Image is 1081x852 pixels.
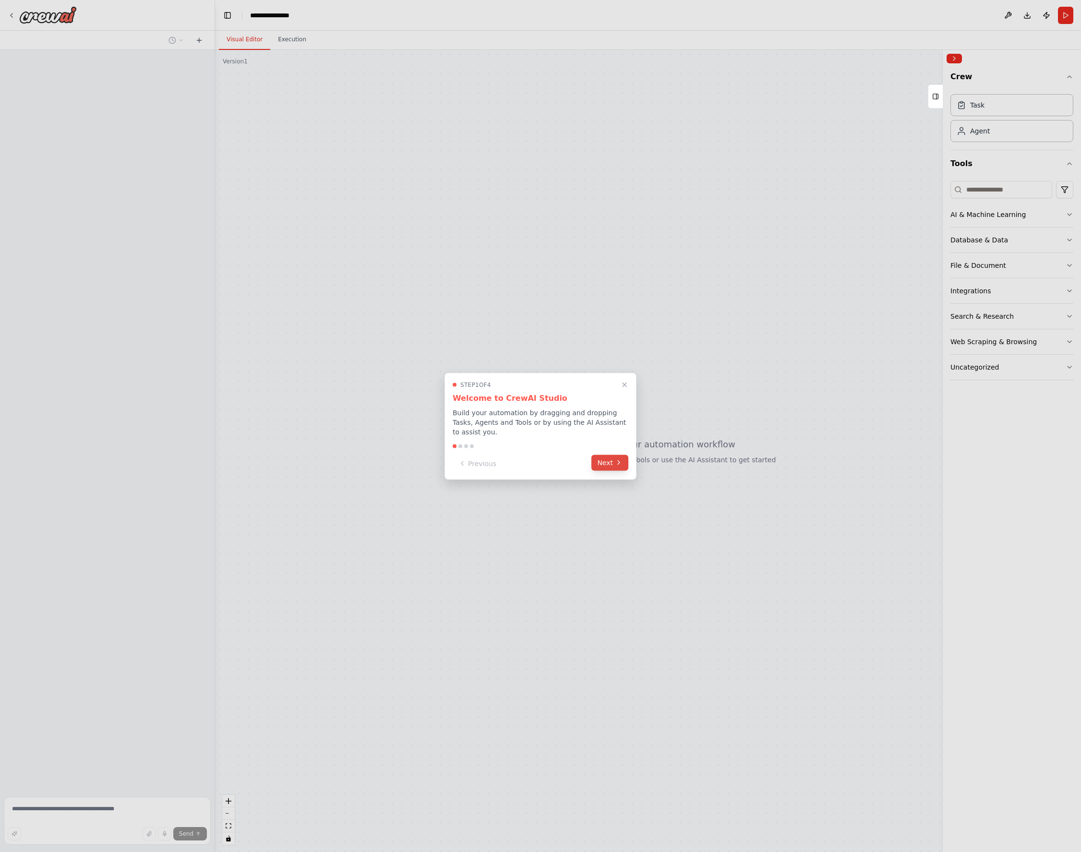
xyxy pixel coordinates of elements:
button: Previous [453,456,502,471]
button: Hide left sidebar [221,9,234,22]
p: Build your automation by dragging and dropping Tasks, Agents and Tools or by using the AI Assista... [453,408,628,436]
button: Next [591,455,628,470]
h3: Welcome to CrewAI Studio [453,392,628,404]
span: Step 1 of 4 [460,381,491,388]
button: Close walkthrough [619,379,630,390]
